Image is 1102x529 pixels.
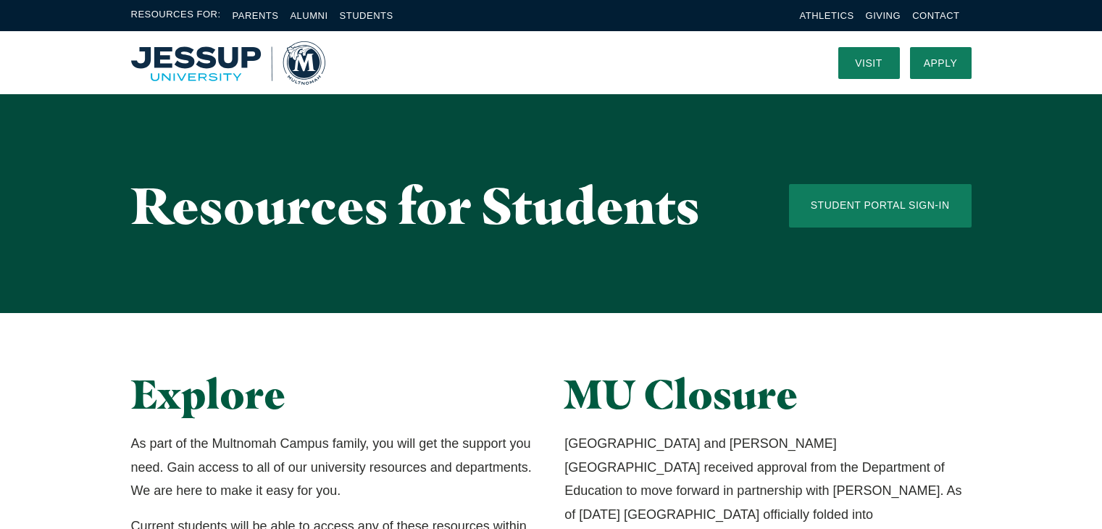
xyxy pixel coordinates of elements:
[866,10,901,21] a: Giving
[131,41,325,85] img: Multnomah University Logo
[131,432,538,502] p: As part of the Multnomah Campus family, you will get the support you need. Gain access to all of ...
[910,47,972,79] a: Apply
[564,371,971,417] h2: MU Closure
[131,371,538,417] h2: Explore
[131,178,731,233] h1: Resources for Students
[233,10,279,21] a: Parents
[838,47,900,79] a: Visit
[800,10,854,21] a: Athletics
[912,10,959,21] a: Contact
[789,184,972,228] a: Student Portal Sign-In
[131,7,221,24] span: Resources For:
[340,10,393,21] a: Students
[290,10,327,21] a: Alumni
[131,41,325,85] a: Home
